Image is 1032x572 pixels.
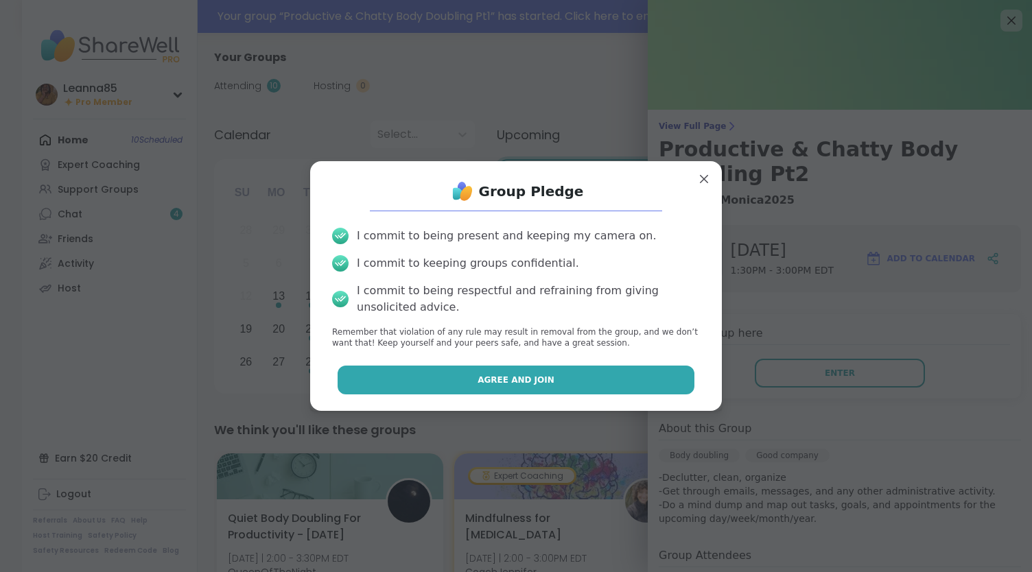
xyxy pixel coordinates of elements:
[332,326,700,350] p: Remember that violation of any rule may result in removal from the group, and we don’t want that!...
[338,366,695,394] button: Agree and Join
[357,228,656,244] div: I commit to being present and keeping my camera on.
[479,182,584,201] h1: Group Pledge
[357,255,579,272] div: I commit to keeping groups confidential.
[478,374,554,386] span: Agree and Join
[449,178,476,205] img: ShareWell Logo
[357,283,700,315] div: I commit to being respectful and refraining from giving unsolicited advice.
